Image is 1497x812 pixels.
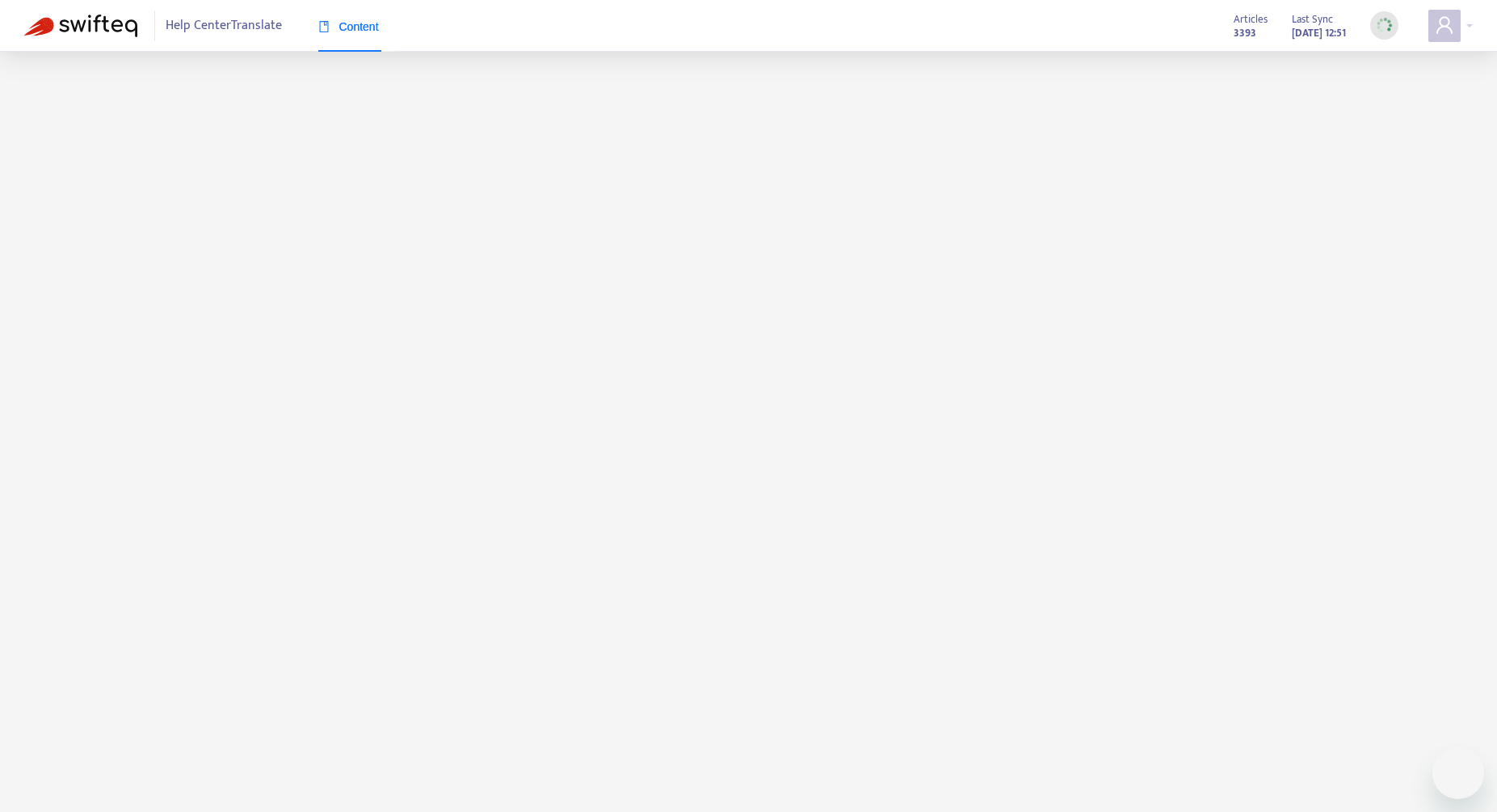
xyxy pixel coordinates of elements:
img: sync_loading.0b5143dde30e3a21642e.gif [1374,15,1394,36]
span: Content [318,20,379,33]
span: Help Center Translate [166,11,282,41]
img: Swifteq [24,15,137,37]
iframe: Button to launch messaging window [1432,747,1484,799]
strong: 3393 [1234,24,1256,42]
span: user [1435,15,1454,35]
span: Last Sync [1292,11,1333,28]
strong: [DATE] 12:51 [1292,24,1346,42]
span: book [318,21,330,32]
span: Articles [1234,11,1268,28]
